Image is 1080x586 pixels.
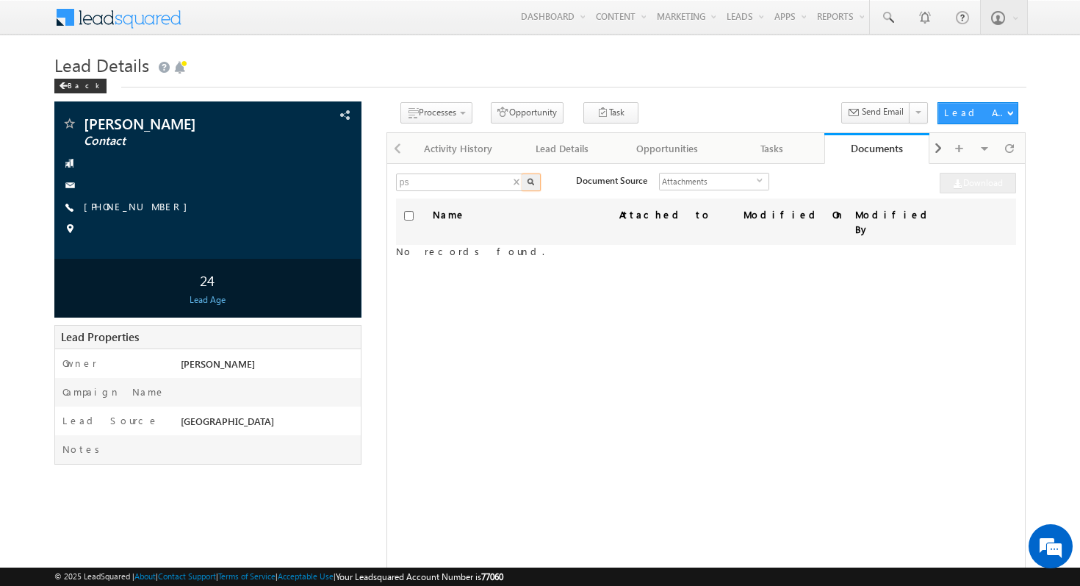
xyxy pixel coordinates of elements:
[511,133,615,164] a: Lead Details
[404,211,414,221] input: Check all records
[527,178,534,185] img: Search
[54,78,114,90] a: Back
[84,200,195,215] span: [PHONE_NUMBER]
[61,329,139,344] span: Lead Properties
[732,140,811,157] div: Tasks
[134,571,156,581] a: About
[660,174,757,190] span: Attachments
[62,414,159,427] label: Lead Source
[177,414,361,435] div: [GEOGRAPHIC_DATA]
[218,571,276,581] a: Terms of Service
[491,102,564,124] button: Opportunity
[627,140,707,157] div: Opportunities
[396,245,1017,258] label: No records found.
[940,173,1016,193] a: Download
[583,102,638,124] button: Task
[744,208,852,221] span: Modified On
[84,134,274,149] span: Contact
[336,571,503,582] span: Your Leadsquared Account Number is
[181,357,255,370] span: [PERSON_NAME]
[824,133,929,164] a: Documents
[54,53,149,76] span: Lead Details
[425,208,473,221] span: Name
[84,116,274,131] span: [PERSON_NAME]
[400,102,472,124] button: Processes
[62,385,165,399] label: Campaign Name
[58,266,357,293] div: 24
[619,208,719,221] span: Attached to
[62,443,105,456] label: Notes
[835,141,918,155] div: Documents
[944,106,1007,119] div: Lead Actions
[418,140,497,157] div: Activity History
[406,133,511,164] a: Activity History
[481,571,503,582] span: 77060
[720,133,824,164] a: Tasks
[522,140,602,157] div: Lead Details
[862,105,904,118] span: Send Email
[54,570,503,584] span: © 2025 LeadSquared | | | | |
[158,571,216,581] a: Contact Support
[514,175,527,184] span: X
[58,293,357,307] div: Lead Age
[419,107,456,118] span: Processes
[937,102,1018,124] button: Lead Actions
[855,208,932,235] span: Modified By
[616,133,720,164] a: Opportunities
[54,79,107,93] div: Back
[576,173,647,187] div: Document Source
[841,102,910,124] button: Send Email
[62,357,97,370] label: Owner
[757,177,768,184] span: select
[278,571,334,581] a: Acceptable Use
